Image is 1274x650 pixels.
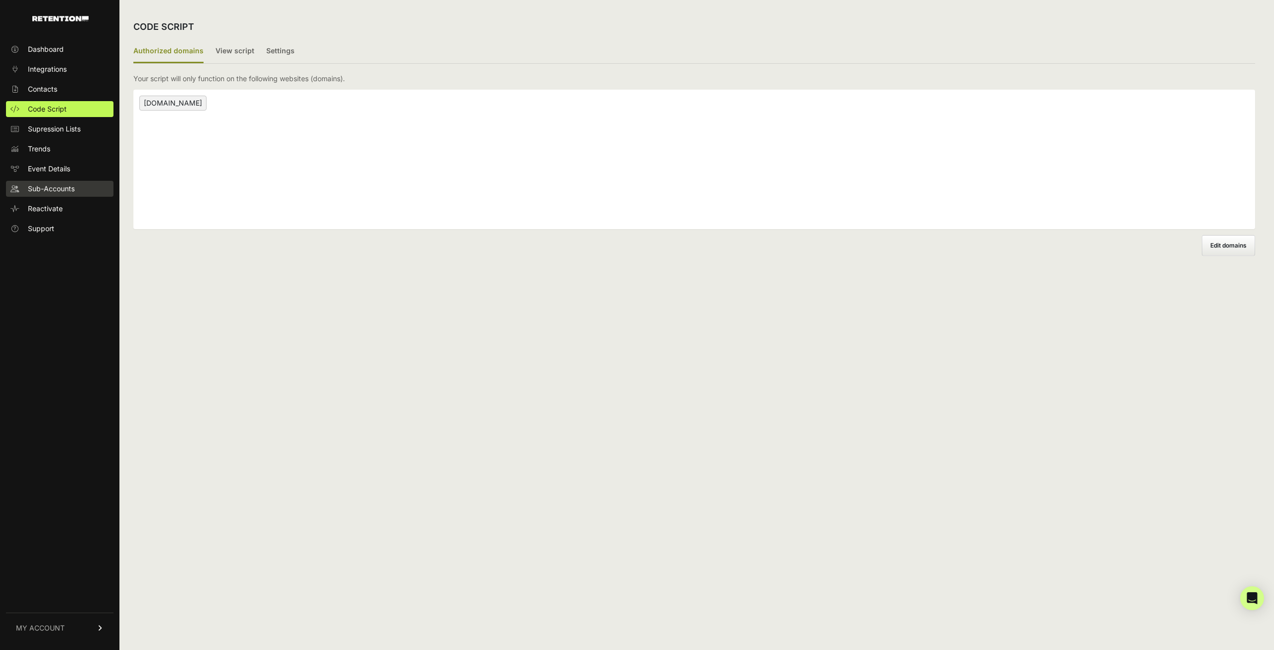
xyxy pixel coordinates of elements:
[28,224,54,234] span: Support
[16,623,65,633] span: MY ACCOUNT
[133,74,345,84] p: Your script will only function on the following websites (domains).
[139,96,207,111] span: [DOMAIN_NAME]
[28,44,64,54] span: Dashboard
[28,84,57,94] span: Contacts
[215,40,254,63] label: View script
[1210,242,1247,249] span: Edit domains
[6,161,113,177] a: Event Details
[6,201,113,217] a: Reactivate
[32,16,89,21] img: Retention.com
[6,121,113,137] a: Supression Lists
[28,104,67,114] span: Code Script
[6,141,113,157] a: Trends
[28,124,81,134] span: Supression Lists
[6,613,113,643] a: MY ACCOUNT
[6,221,113,237] a: Support
[1240,586,1264,610] div: Open Intercom Messenger
[28,64,67,74] span: Integrations
[266,40,295,63] label: Settings
[6,101,113,117] a: Code Script
[28,204,63,214] span: Reactivate
[6,61,113,77] a: Integrations
[6,41,113,57] a: Dashboard
[28,144,50,154] span: Trends
[28,164,70,174] span: Event Details
[6,81,113,97] a: Contacts
[6,181,113,197] a: Sub-Accounts
[133,40,204,63] label: Authorized domains
[133,20,194,34] h2: CODE SCRIPT
[28,184,75,194] span: Sub-Accounts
